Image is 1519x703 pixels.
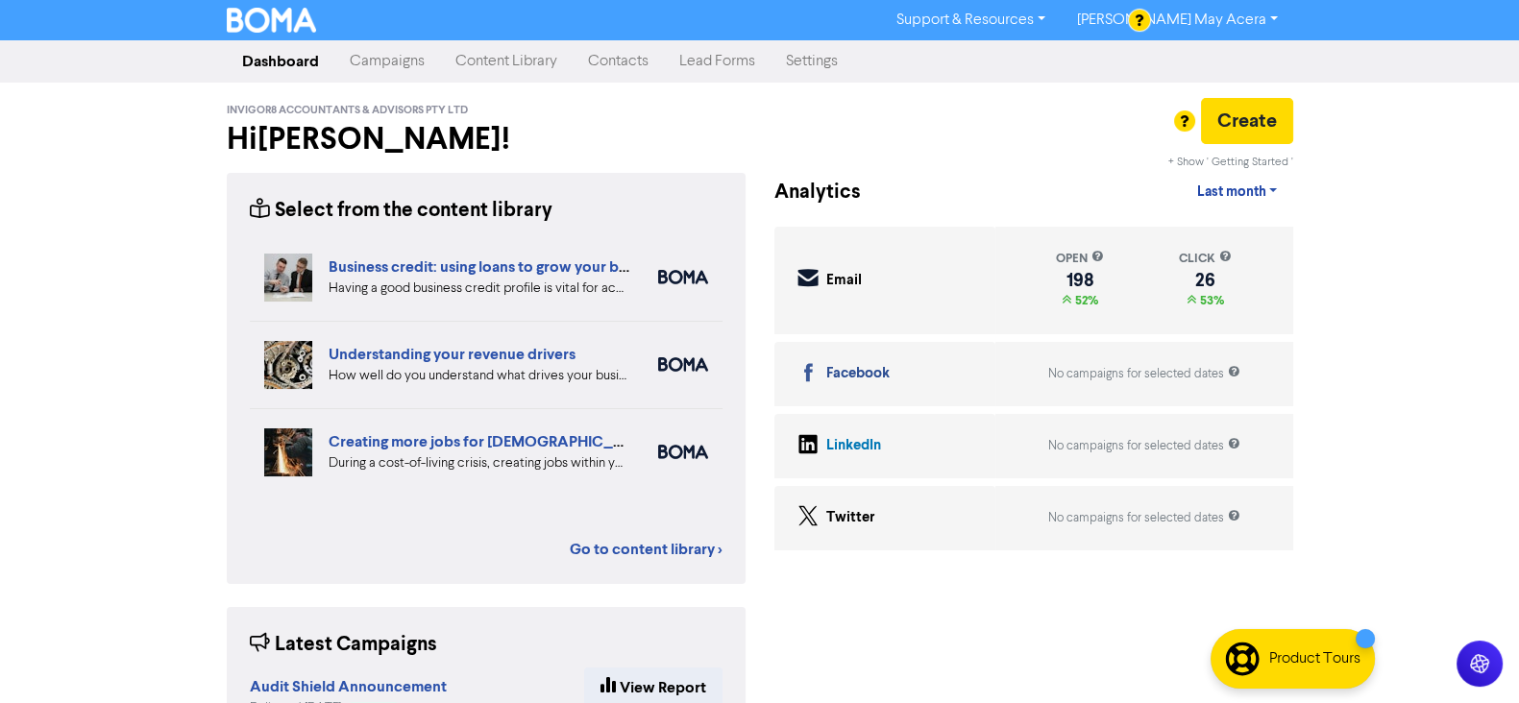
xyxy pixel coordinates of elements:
[1179,273,1232,288] div: 26
[570,538,723,561] a: Go to content library >
[1061,5,1292,36] a: [PERSON_NAME] May Acera
[1048,509,1240,527] div: No campaigns for selected dates
[1179,250,1232,268] div: click
[1201,98,1293,144] button: Create
[227,8,317,33] img: BOMA Logo
[664,42,771,81] a: Lead Forms
[826,363,890,385] div: Facebook
[440,42,573,81] a: Content Library
[658,270,708,284] img: boma
[1423,611,1519,703] iframe: Chat Widget
[334,42,440,81] a: Campaigns
[329,432,723,451] a: Creating more jobs for [DEMOGRAPHIC_DATA] workers
[771,42,853,81] a: Settings
[329,345,576,364] a: Understanding your revenue drivers
[1196,293,1224,308] span: 53%
[329,366,629,386] div: How well do you understand what drives your business revenue? We can help you review your numbers...
[1196,183,1265,201] span: Last month
[250,196,552,226] div: Select from the content library
[1168,154,1293,171] div: + Show ' Getting Started '
[826,507,875,529] div: Twitter
[658,445,708,459] img: boma
[1048,437,1240,455] div: No campaigns for selected dates
[1056,250,1104,268] div: open
[826,270,862,292] div: Email
[573,42,664,81] a: Contacts
[1048,365,1240,383] div: No campaigns for selected dates
[826,435,881,457] div: LinkedIn
[1181,173,1292,211] a: Last month
[329,279,629,299] div: Having a good business credit profile is vital for accessing routes to funding. We look at six di...
[1056,273,1104,288] div: 198
[774,178,837,207] div: Analytics
[250,630,437,660] div: Latest Campaigns
[329,257,669,277] a: Business credit: using loans to grow your business
[250,677,447,696] strong: Audit Shield Announcement
[658,357,708,372] img: boma_accounting
[1071,293,1098,308] span: 52%
[881,5,1061,36] a: Support & Resources
[227,104,468,117] span: Invigor8 Accountants & Advisors Pty Ltd
[227,121,746,158] h2: Hi [PERSON_NAME] !
[227,42,334,81] a: Dashboard
[250,680,447,695] a: Audit Shield Announcement
[329,453,629,473] div: During a cost-of-living crisis, creating jobs within your local community is one of the most impo...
